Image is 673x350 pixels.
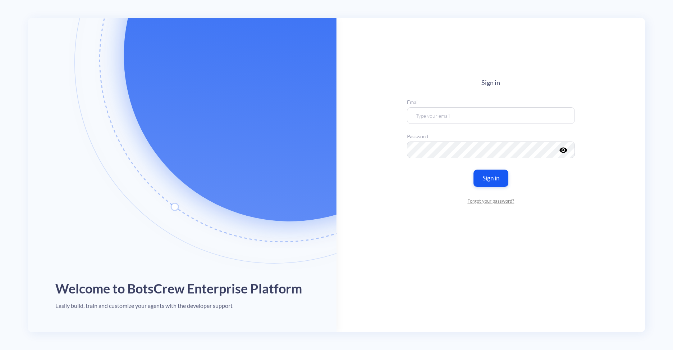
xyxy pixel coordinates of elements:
label: Password [407,133,575,140]
a: Forgot your password? [407,198,575,205]
input: Type your email [407,107,575,124]
h4: Sign in [407,79,575,87]
h1: Welcome to BotsCrew Enterprise Platform [55,281,302,296]
button: Sign in [473,170,508,187]
label: Email [407,98,575,106]
i: visibility [559,146,567,154]
button: visibility [559,146,566,150]
h4: Easily build, train and customize your agents with the developer support [55,302,233,309]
